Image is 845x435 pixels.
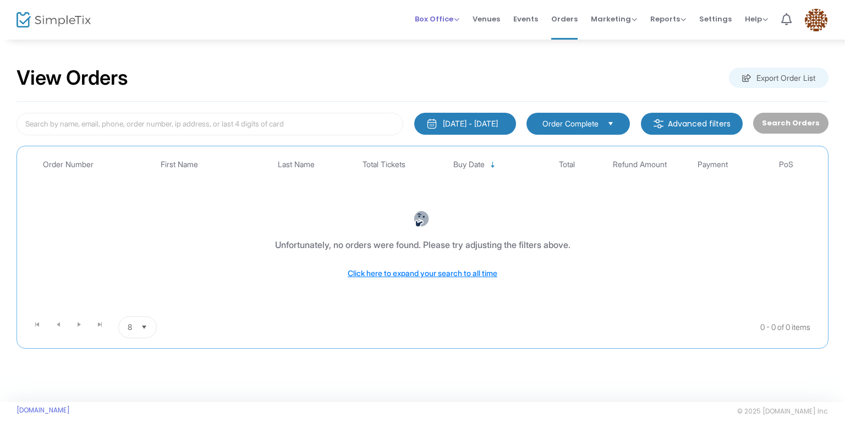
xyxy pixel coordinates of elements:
[551,5,578,33] span: Orders
[489,161,497,169] span: Sortable
[653,118,664,129] img: filter
[426,118,437,129] img: monthly
[415,14,459,24] span: Box Office
[542,118,599,129] span: Order Complete
[413,211,430,227] img: face-thinking.png
[737,407,828,416] span: © 2025 [DOMAIN_NAME] Inc.
[453,160,485,169] span: Buy Date
[745,14,768,24] span: Help
[699,5,732,33] span: Settings
[17,406,70,415] a: [DOMAIN_NAME]
[17,66,128,90] h2: View Orders
[278,160,315,169] span: Last Name
[348,152,421,178] th: Total Tickets
[414,113,516,135] button: [DATE] - [DATE]
[266,316,810,338] kendo-pager-info: 0 - 0 of 0 items
[650,14,686,24] span: Reports
[473,5,500,33] span: Venues
[348,268,497,278] span: Click here to expand your search to all time
[136,317,152,338] button: Select
[128,322,132,333] span: 8
[23,152,822,312] div: Data table
[603,152,677,178] th: Refund Amount
[641,113,743,135] m-button: Advanced filters
[698,160,728,169] span: Payment
[161,160,198,169] span: First Name
[530,152,603,178] th: Total
[779,160,793,169] span: PoS
[443,118,498,129] div: [DATE] - [DATE]
[43,160,94,169] span: Order Number
[275,238,570,251] div: Unfortunately, no orders were found. Please try adjusting the filters above.
[591,14,637,24] span: Marketing
[513,5,538,33] span: Events
[603,118,618,130] button: Select
[17,113,403,135] input: Search by name, email, phone, order number, ip address, or last 4 digits of card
